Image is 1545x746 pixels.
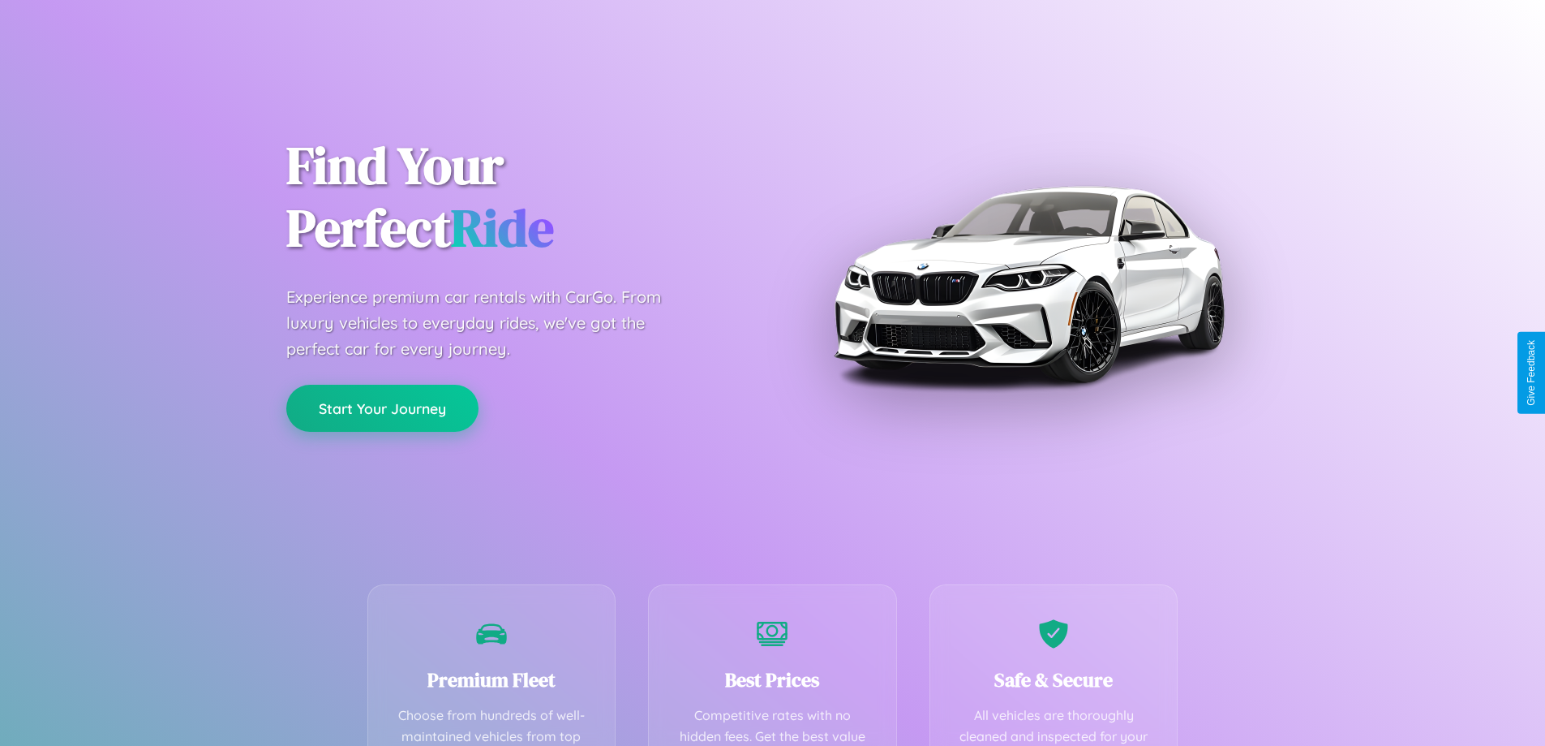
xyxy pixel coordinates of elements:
h3: Best Prices [673,666,872,693]
div: Give Feedback [1526,340,1537,406]
span: Ride [451,192,554,263]
button: Start Your Journey [286,385,479,432]
img: Premium BMW car rental vehicle [826,81,1231,487]
h3: Safe & Secure [955,666,1153,693]
p: Experience premium car rentals with CarGo. From luxury vehicles to everyday rides, we've got the ... [286,284,692,362]
h3: Premium Fleet [393,666,591,693]
h1: Find Your Perfect [286,135,749,260]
